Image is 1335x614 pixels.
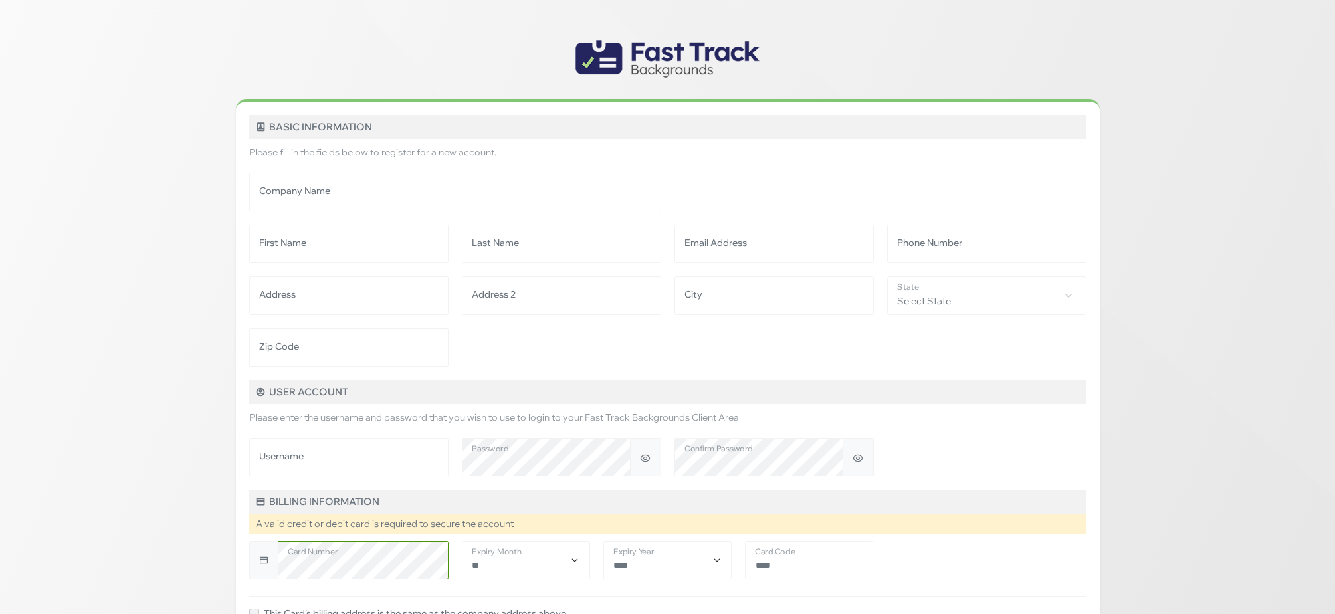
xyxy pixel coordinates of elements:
[249,411,1086,425] p: Please enter the username and password that you wish to use to login to your Fast Track Backgroun...
[249,115,1086,139] h5: Basic Information
[888,277,1086,313] span: Select State
[249,490,1086,514] h5: Billing Information
[887,276,1086,315] span: Select State
[249,380,1086,404] h5: User Account
[249,514,1086,534] div: A valid credit or debit card is required to secure the account
[249,146,1086,159] p: Please fill in the fields below to register for a new account.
